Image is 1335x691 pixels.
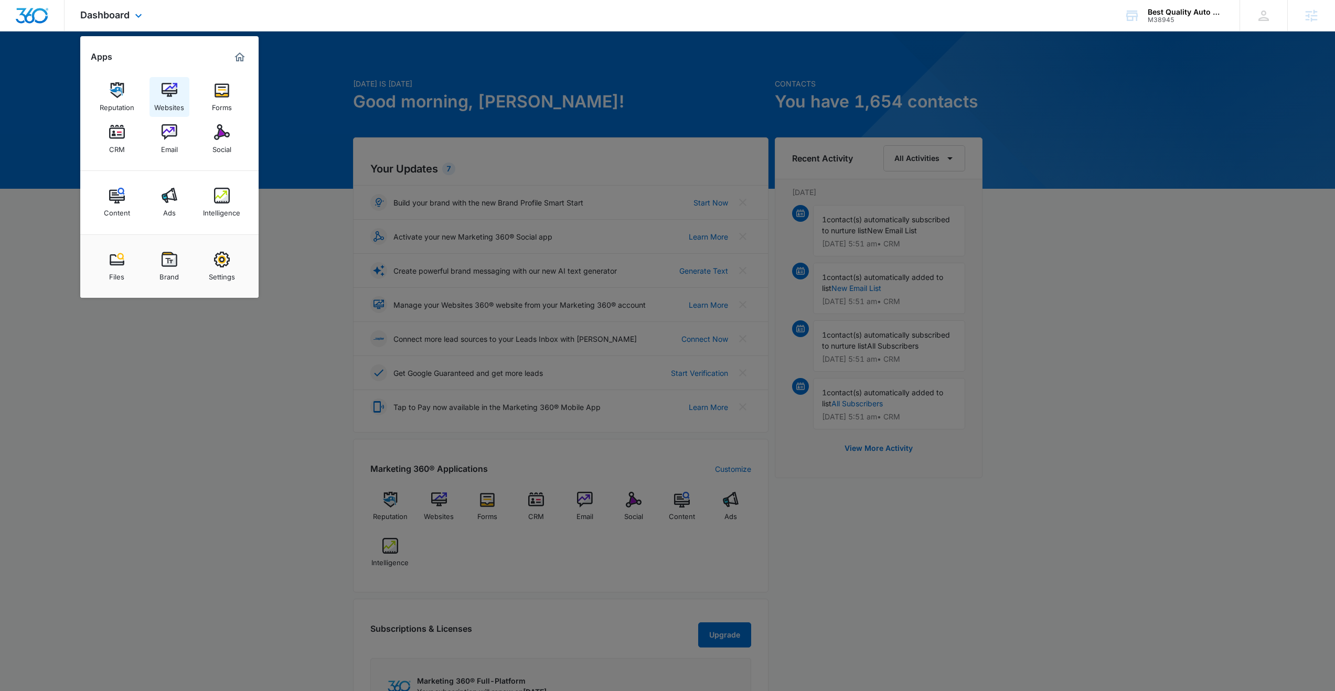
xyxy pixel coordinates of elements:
a: Settings [202,246,242,286]
span: Dashboard [80,9,130,20]
div: Ads [163,203,176,217]
a: Files [97,246,137,286]
div: Intelligence [203,203,240,217]
div: Social [212,140,231,154]
a: Brand [149,246,189,286]
a: Email [149,119,189,159]
div: CRM [109,140,125,154]
a: Forms [202,77,242,117]
div: Files [109,267,124,281]
a: Intelligence [202,182,242,222]
div: Websites [154,98,184,112]
a: CRM [97,119,137,159]
a: Ads [149,182,189,222]
a: Content [97,182,137,222]
div: Reputation [100,98,134,112]
a: Social [202,119,242,159]
div: Forms [212,98,232,112]
a: Marketing 360® Dashboard [231,49,248,66]
a: Websites [149,77,189,117]
h2: Apps [91,52,112,62]
div: account id [1148,16,1224,24]
div: account name [1148,8,1224,16]
div: Brand [159,267,179,281]
div: Content [104,203,130,217]
a: Reputation [97,77,137,117]
div: Email [161,140,178,154]
div: Settings [209,267,235,281]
